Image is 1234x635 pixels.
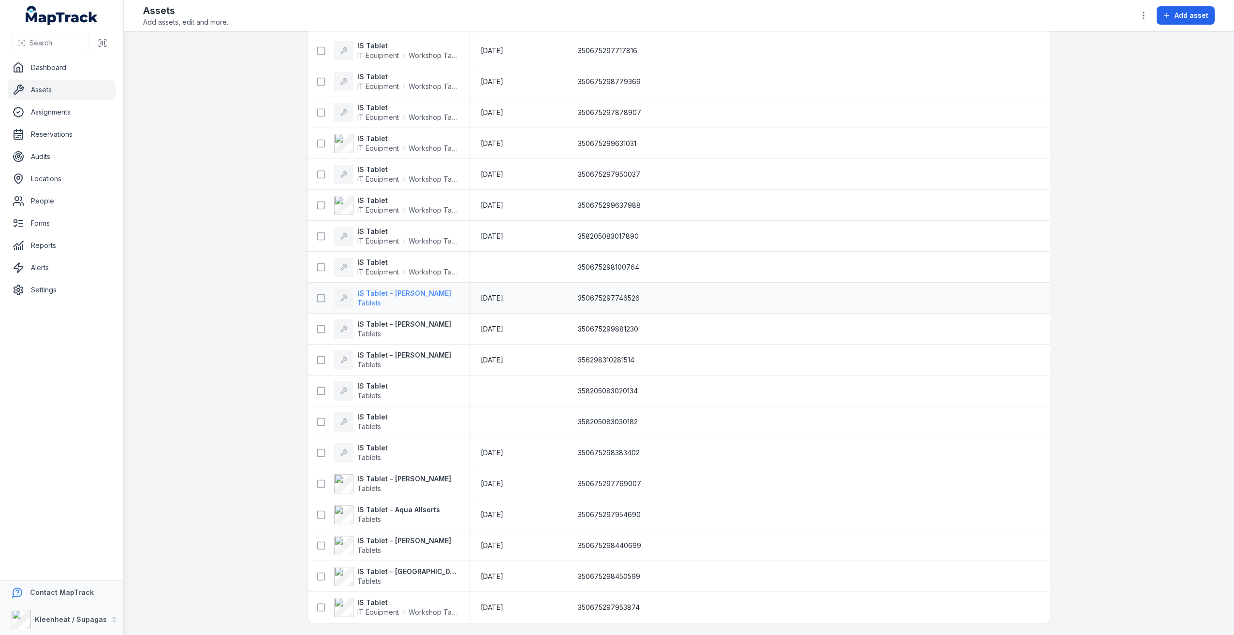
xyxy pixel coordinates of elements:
time: 15/04/2025, 12:00:00 am [481,231,503,241]
span: Workshop Tablets [409,82,457,91]
span: [DATE] [481,46,503,55]
a: IS Tablet - [PERSON_NAME]Tablets [334,536,451,555]
strong: IS Tablet [357,258,457,267]
a: Forms [8,214,116,233]
strong: Kleenheat / Supagas [35,615,107,623]
strong: IS Tablet [357,72,457,82]
strong: IS Tablet - [GEOGRAPHIC_DATA] Plumbing [357,567,457,577]
span: IT Equipment [357,205,399,215]
span: 350675297746526 [578,293,640,303]
strong: IS Tablet - Aqua Allsorts [357,505,440,515]
a: IS Tablet - Aqua AllsortsTablets [334,505,440,524]
span: [DATE] [481,541,503,549]
button: Add asset [1157,6,1215,25]
span: Tablets [357,546,381,554]
span: Workshop Tablets [409,205,457,215]
span: [DATE] [481,356,503,364]
a: Settings [8,280,116,300]
span: 350675298440699 [578,541,641,550]
span: [DATE] [481,479,503,488]
strong: IS Tablet [357,443,388,453]
a: Alerts [8,258,116,277]
span: [DATE] [481,294,503,302]
a: IS TabletIT EquipmentWorkshop Tablets [334,134,457,153]
span: Workshop Tablets [409,174,457,184]
span: Tablets [357,391,381,400]
span: [DATE] [481,572,503,580]
time: 01/01/2025, 12:00:00 am [481,572,503,581]
a: IS TabletIT EquipmentWorkshop Tablets [334,258,457,277]
span: Workshop Tablets [409,267,457,277]
strong: IS Tablet [357,41,457,51]
span: IT Equipment [357,174,399,184]
a: Locations [8,169,116,188]
time: 30/04/2025, 12:00:00 am [481,139,503,148]
a: Assignments [8,102,116,122]
a: Dashboard [8,58,116,77]
span: IT Equipment [357,236,399,246]
a: IS Tablet - [PERSON_NAME]Tablets [334,319,451,339]
strong: IS Tablet [357,598,457,607]
a: IS TabletIT EquipmentWorkshop Tablets [334,598,457,617]
span: IT Equipment [357,607,399,617]
strong: IS Tablet [357,227,457,236]
a: IS TabletTablets [334,381,388,401]
span: 356298310281514 [578,355,634,365]
span: [DATE] [481,232,503,240]
a: MapTrack [26,6,98,25]
span: [DATE] [481,108,503,116]
time: 01/01/2025, 12:00:00 am [481,170,503,179]
span: Tablets [357,577,381,585]
span: Workshop Tablets [409,144,457,153]
strong: IS Tablet - [PERSON_NAME] [357,474,451,484]
a: IS TabletIT EquipmentWorkshop Tablets [334,165,457,184]
span: IT Equipment [357,82,399,91]
time: 01/04/2025, 12:00:00 am [481,448,503,458]
a: Reservations [8,125,116,144]
span: Workshop Tablets [409,113,457,122]
span: 350675299881230 [578,324,638,334]
span: IT Equipment [357,113,399,122]
span: Tablets [357,422,381,431]
time: 30/04/2025, 12:00:00 am [481,46,503,56]
strong: IS Tablet [357,412,388,422]
button: Search [12,34,89,52]
span: Workshop Tablets [409,51,457,60]
span: 350675297769007 [578,479,641,489]
strong: IS Tablet [357,196,457,205]
span: 350675297878907 [578,108,641,117]
span: IT Equipment [357,51,399,60]
a: IS TabletTablets [334,412,388,432]
span: [DATE] [481,448,503,457]
span: Search [29,38,52,48]
strong: IS Tablet [357,165,457,174]
time: 15/04/2025, 12:00:00 am [481,293,503,303]
span: 350675298100764 [578,262,639,272]
time: 01/01/2025, 12:00:00 am [481,541,503,550]
time: 01/04/2025, 12:00:00 am [481,479,503,489]
a: Reports [8,236,116,255]
span: Add assets, edit and more. [143,17,228,27]
strong: IS Tablet - [PERSON_NAME] [357,536,451,546]
span: 358205083030182 [578,417,638,427]
span: 350675297717816 [578,46,637,56]
span: 350675297954690 [578,510,641,520]
time: 30/04/2025, 12:00:00 am [481,77,503,87]
span: Workshop Tablets [409,236,457,246]
span: [DATE] [481,603,503,611]
time: 15/04/2025, 12:00:00 am [481,355,503,365]
span: Workshop Tablets [409,607,457,617]
time: 30/04/2025, 12:00:00 am [481,108,503,117]
span: 350675299637988 [578,201,641,210]
strong: IS Tablet - [PERSON_NAME] [357,350,451,360]
span: Tablets [357,361,381,369]
a: People [8,191,116,211]
span: Tablets [357,453,381,462]
a: IS TabletIT EquipmentWorkshop Tablets [334,41,457,60]
a: IS TabletIT EquipmentWorkshop Tablets [334,72,457,91]
a: IS TabletTablets [334,443,388,462]
span: Tablets [357,515,381,523]
span: [DATE] [481,325,503,333]
a: Assets [8,80,116,100]
a: IS TabletIT EquipmentWorkshop Tablets [334,103,457,122]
